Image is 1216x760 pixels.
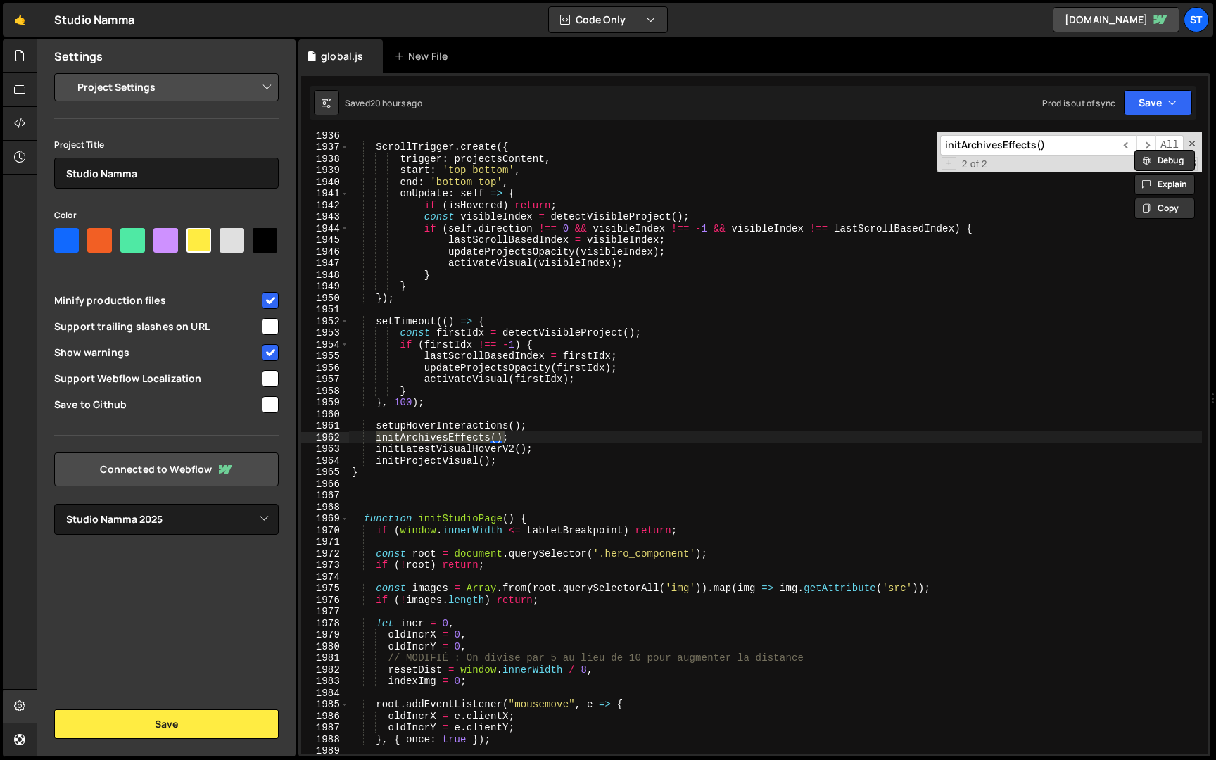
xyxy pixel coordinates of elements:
a: 🤙 [3,3,37,37]
div: 1948 [301,270,349,281]
span: Minify production files [54,293,260,308]
div: 1945 [301,234,349,246]
div: 1989 [301,745,349,757]
div: 1943 [301,211,349,223]
div: 1978 [301,618,349,630]
span: Show warnings [54,346,260,360]
div: 1986 [301,711,349,723]
div: 1969 [301,513,349,525]
div: 1966 [301,479,349,490]
button: Explain [1134,174,1195,195]
a: Connected to Webflow [54,452,279,486]
div: 1947 [301,258,349,270]
a: [DOMAIN_NAME] [1053,7,1179,32]
div: 1940 [301,177,349,189]
a: St [1184,7,1209,32]
div: 1965 [301,467,349,479]
div: 1957 [301,374,349,386]
div: 1967 [301,490,349,502]
div: 1961 [301,420,349,432]
div: global.js [321,49,363,63]
button: Save [1124,90,1192,115]
h2: Settings [54,49,103,64]
button: Copy [1134,198,1195,219]
label: Color [54,208,77,222]
span: Alt-Enter [1155,135,1184,156]
div: 1944 [301,223,349,235]
div: 1964 [301,455,349,467]
div: 1984 [301,688,349,699]
div: 1970 [301,525,349,537]
div: 1941 [301,188,349,200]
div: New File [394,49,453,63]
div: 1937 [301,141,349,153]
div: 1962 [301,432,349,444]
div: 1975 [301,583,349,595]
div: 1952 [301,316,349,328]
div: 1971 [301,536,349,548]
div: 1960 [301,409,349,421]
div: 1946 [301,246,349,258]
span: Support Webflow Localization [54,372,260,386]
div: 1951 [301,304,349,316]
span: ​ [1117,135,1136,156]
div: 1988 [301,734,349,746]
label: Project Title [54,138,104,152]
div: 1938 [301,153,349,165]
span: Save to Github [54,398,260,412]
div: 1981 [301,652,349,664]
input: Project name [54,158,279,189]
div: 20 hours ago [370,97,422,109]
div: 1983 [301,676,349,688]
div: 1968 [301,502,349,514]
div: 1955 [301,350,349,362]
div: 1939 [301,165,349,177]
div: 1953 [301,327,349,339]
div: 1949 [301,281,349,293]
div: 1956 [301,362,349,374]
button: Save [54,709,279,739]
div: 1982 [301,664,349,676]
button: Debug [1134,150,1195,171]
span: ​ [1136,135,1156,156]
div: 1958 [301,386,349,398]
span: Toggle Replace mode [942,157,956,170]
div: 1950 [301,293,349,305]
div: 1942 [301,200,349,212]
span: Support trailing slashes on URL [54,319,260,334]
div: 1974 [301,571,349,583]
button: Code Only [549,7,667,32]
div: Studio Namma [54,11,134,28]
div: 1972 [301,548,349,560]
div: 1959 [301,397,349,409]
div: 1976 [301,595,349,607]
div: 1987 [301,722,349,734]
input: Search for [940,135,1117,156]
div: Saved [345,97,422,109]
div: 1936 [301,130,349,142]
div: 1980 [301,641,349,653]
div: 1973 [301,559,349,571]
div: 1985 [301,699,349,711]
div: 1979 [301,629,349,641]
span: 2 of 2 [956,158,993,170]
div: Prod is out of sync [1042,97,1115,109]
div: 1977 [301,606,349,618]
div: 1954 [301,339,349,351]
div: 1963 [301,443,349,455]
